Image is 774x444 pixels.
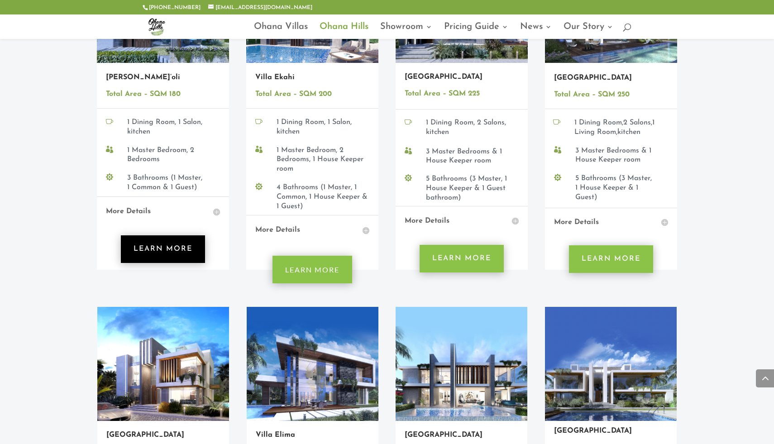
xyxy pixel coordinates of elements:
img: ohana-hills [144,14,169,39]
a: [GEOGRAPHIC_DATA] [405,73,483,81]
img: Mask group - 2022-03-02T132522.217 [247,307,378,421]
span:  [553,118,560,125]
img: Mask group - 2022-03-02T132524.221 [396,307,527,421]
h4: More Details [106,206,220,218]
span:  [106,118,113,125]
span:  [405,147,412,154]
img: Mask group - 2022-03-02T132526.154 [545,307,677,421]
span:  [255,146,263,153]
span: 4 Bathrooms (1 Master, 1 Common, 1 House Keeper & 1 Guest) [277,184,368,210]
p: Total Area – SQM 225 [405,87,519,100]
a: Villa Elima [256,431,295,439]
span: 1 Dining Room, 2 Salons, kitchen [426,119,506,136]
span: 1 Master Bedroom, 2 Bedrooms, 1 House Keeper room [277,147,363,173]
span: 1 Dining Room,2 Salons,1 Living Room,kitchen [574,119,655,136]
a: [GEOGRAPHIC_DATA] [405,431,483,439]
a: Showroom [380,24,432,39]
span: 3 Master Bedrooms & 1 House Keeper room [575,147,651,164]
a: Villa Ekahi [255,74,295,81]
span: 3 Bathrooms (1 Master, 1 Common & 1 Guest) [127,174,202,191]
a: Learn More [420,245,504,272]
a: News [520,24,552,39]
h4: More Details [405,215,519,227]
a: Pricing Guide [444,24,508,39]
a: [PHONE_NUMBER] [149,5,201,10]
span:  [106,146,113,153]
p: Total Area – SQM 180 [106,88,220,101]
span: 1 Dining Room, 1 Salon, kitchen [277,119,352,135]
span:  [554,174,561,181]
a: [GEOGRAPHIC_DATA] [554,74,632,81]
p: Total Area – SQM 200 [255,88,369,101]
span:  [405,174,412,181]
span: 1 Master Bedroom, 2 Bedrooms [127,147,194,163]
a: [GEOGRAPHIC_DATA] [106,431,184,439]
span: 1 Dining Room, 1 Salon, kitchen [127,119,202,135]
img: Mask group - 2022-03-02T132520.164 [97,307,229,421]
a: Learn More [569,245,653,273]
h4: More Details [255,224,369,236]
span:  [554,146,561,153]
span: 3 Master Bedrooms & 1 House Keeper room [426,148,502,165]
a: Ohana Villas [254,24,308,39]
a: [PERSON_NAME]’oli [106,74,180,81]
a: [GEOGRAPHIC_DATA] [554,427,632,434]
span:  [255,118,263,125]
span: 5 Bathrooms (3 Master, 1 House Keeper & 1 Guest) [575,175,652,201]
a: [EMAIL_ADDRESS][DOMAIN_NAME] [208,5,312,10]
a: Learn More [121,235,205,263]
a: Learn More [272,256,352,283]
h4: More Details [554,217,668,229]
a: Our Story [564,24,613,39]
span:  [255,183,263,190]
span:  [405,118,412,125]
a: Ohana Hills [320,24,368,39]
span: 5 Bathrooms (3 Master, 1 House Keeper & 1 Guest bathroom) [426,175,507,201]
span:  [106,173,113,181]
p: Total Area – SQM 250 [554,88,668,101]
